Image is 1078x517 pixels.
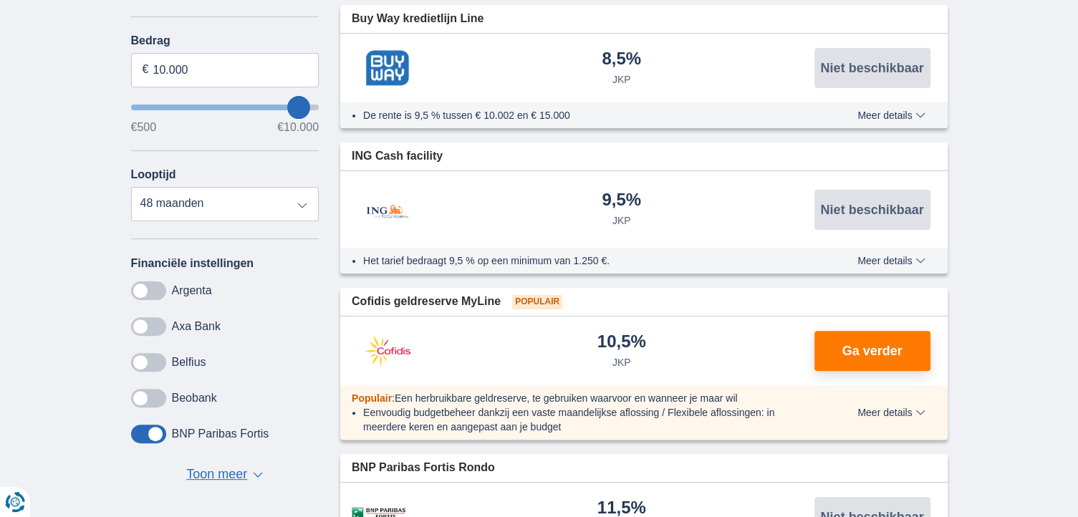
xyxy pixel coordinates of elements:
[395,392,738,404] span: Een herbruikbare geldreserve, te gebruiken waarvoor en wanneer je maar wil
[172,356,206,369] label: Belfius
[352,185,423,233] img: product.pl.alt ING
[352,333,423,369] img: product.pl.alt Cofidis
[363,108,805,122] li: De rente is 9,5 % tussen € 10.002 en € 15.000
[512,295,562,309] span: Populair
[612,355,631,369] div: JKP
[172,320,221,333] label: Axa Bank
[612,213,631,228] div: JKP
[352,11,483,27] span: Buy Way kredietlijn Line
[277,122,319,133] span: €10.000
[131,105,319,110] input: wantToBorrow
[363,405,805,434] li: Eenvoudig budgetbeheer dankzij een vaste maandelijkse aflossing / Flexibele aflossingen: in meerd...
[131,257,254,270] label: Financiële instellingen
[820,203,923,216] span: Niet beschikbaar
[814,331,930,371] button: Ga verder
[842,344,902,357] span: Ga verder
[131,34,319,47] label: Bedrag
[814,48,930,88] button: Niet beschikbaar
[847,110,935,121] button: Meer details
[597,333,646,352] div: 10,5%
[186,465,247,484] span: Toon meer
[352,50,423,86] img: product.pl.alt Buy Way
[131,168,176,181] label: Looptijd
[612,72,631,87] div: JKP
[363,253,805,268] li: Het tarief bedraagt 9,5 % op een minimum van 1.250 €.
[172,284,212,297] label: Argenta
[352,392,392,404] span: Populair
[847,407,935,418] button: Meer details
[172,427,269,440] label: BNP Paribas Fortis
[352,294,501,310] span: Cofidis geldreserve MyLine
[340,391,817,405] div: :
[131,122,157,133] span: €500
[814,190,930,230] button: Niet beschikbaar
[352,148,443,165] span: ING Cash facility
[857,110,925,120] span: Meer details
[820,62,923,74] span: Niet beschikbaar
[847,255,935,266] button: Meer details
[602,191,641,211] div: 9,5%
[172,392,217,405] label: Beobank
[143,62,149,78] span: €
[857,407,925,417] span: Meer details
[857,256,925,266] span: Meer details
[602,50,641,69] div: 8,5%
[253,472,263,478] span: ▼
[352,460,495,476] span: BNP Paribas Fortis Rondo
[182,465,267,485] button: Toon meer ▼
